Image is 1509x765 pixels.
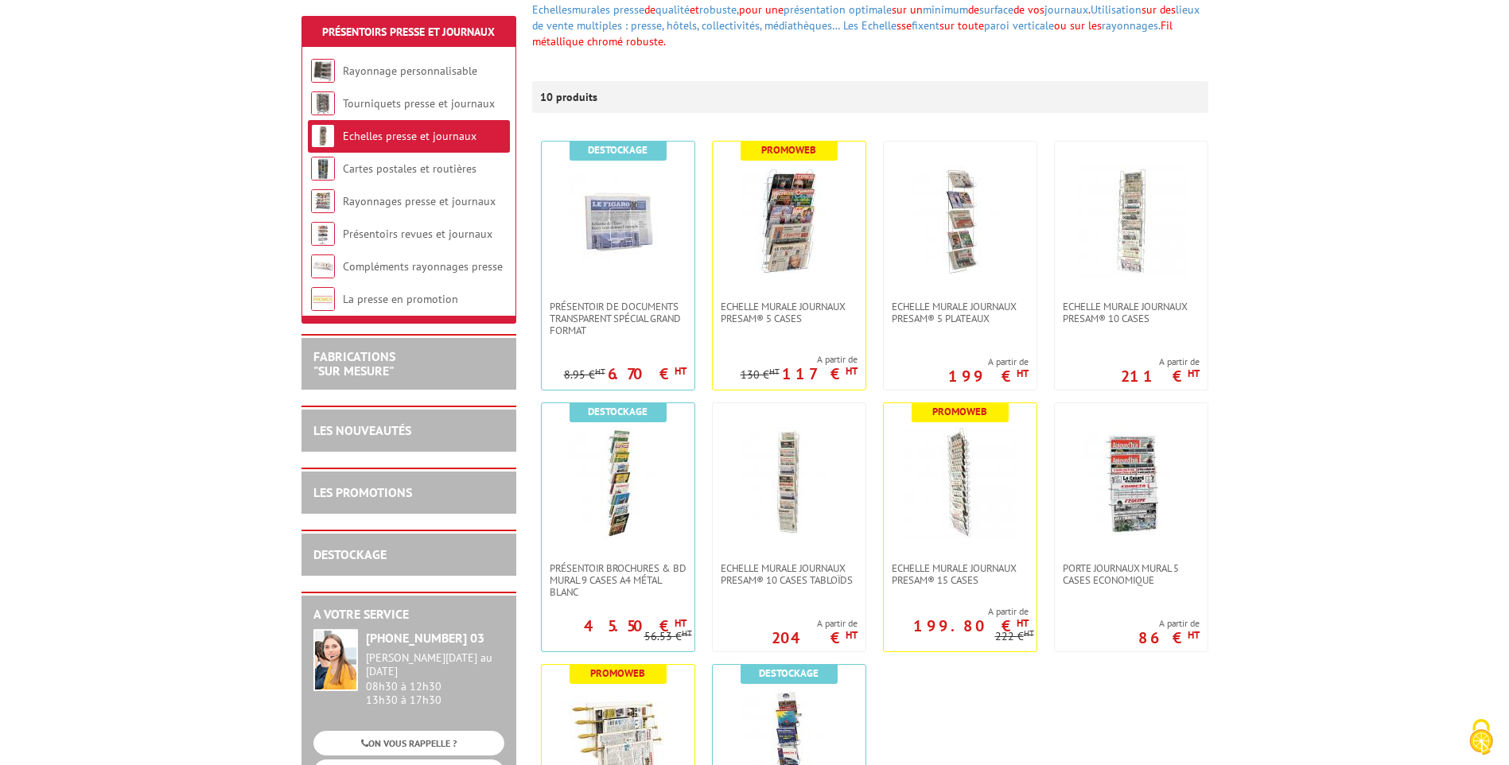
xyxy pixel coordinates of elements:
a: Les Echelle [843,18,896,33]
div: 08h30 à 12h30 13h30 à 17h30 [366,651,504,706]
a: Echelles [532,2,572,17]
img: Echelle murale journaux Presam® 10 cases [1075,165,1187,277]
a: Compléments rayonnages presse [343,259,503,274]
sup: HT [846,628,858,642]
img: Echelle murale journaux Presam® 10 cases tabloïds [733,427,845,538]
span: Porte Journaux Mural 5 cases Economique [1063,562,1200,586]
p: 8.95 € [564,369,605,381]
span: Echelle murale journaux Presam® 15 cases [892,562,1029,586]
a: presse [613,2,644,17]
span: se sur toute ou sur les Fil métallique chromé robuste. [532,18,1173,49]
a: Présentoirs revues et journaux [343,227,492,241]
b: Destockage [759,666,819,680]
img: Rayonnage personnalisable [311,59,335,83]
a: journaux [1044,2,1088,17]
a: Présentoirs Presse et Journaux [322,25,495,39]
a: optimale [849,2,892,17]
sup: HT [1017,616,1029,630]
a: présentation [784,2,846,17]
a: Echelle murale journaux Presam® 15 cases [884,562,1036,586]
sup: HT [1024,627,1034,639]
a: LES PROMOTIONS [313,484,412,500]
a: Utilisation [1091,2,1141,17]
sup: HT [1017,367,1029,380]
a: Echelle murale journaux Presam® 5 cases [713,301,865,324]
span: de et pour une sur un de de vos . sur des [532,2,1200,33]
span: A partir de [1121,355,1200,368]
a: Tourniquets presse et journaux [343,96,495,111]
span: PRÉSENTOIR DE DOCUMENTS TRANSPARENT SPÉCIAL GRAND FORMAT [550,301,686,336]
sup: HT [675,364,686,378]
a: La presse en promotion [343,292,458,306]
a: PRÉSENTOIR DE DOCUMENTS TRANSPARENT SPÉCIAL GRAND FORMAT [542,301,694,336]
a: DESTOCKAGE [313,546,387,562]
img: Compléments rayonnages presse [311,254,335,278]
sup: HT [769,366,780,377]
img: Tourniquets presse et journaux [311,91,335,115]
p: 222 € [995,631,1034,643]
h2: A votre service [313,608,504,622]
p: 199 € [948,371,1029,381]
a: Echelle murale journaux Presam® 10 cases tabloïds [713,562,865,586]
span: A partir de [772,617,858,630]
p: 45.50 € [584,621,686,631]
p: 199.80 € [913,621,1029,631]
img: widget-service.jpg [313,629,358,691]
a: qualité [655,2,690,17]
a: fixent [912,18,939,33]
a: surface [979,2,1013,17]
a: rayonnages. [1102,18,1161,33]
sup: HT [1188,628,1200,642]
img: Porte Journaux Mural 5 cases Economique [1075,427,1187,538]
img: Présentoir Brochures & BD mural 9 cases A4 métal blanc [562,427,674,538]
a: médiathèques… [764,18,840,33]
p: 56.53 € [644,631,692,643]
a: FABRICATIONS"Sur Mesure" [313,348,395,379]
span: s [896,18,901,33]
a: Echelles presse et journaux [343,129,476,143]
span: A partir de [948,355,1029,368]
a: lieux de vente multiples : [532,2,1200,33]
b: Promoweb [761,143,816,157]
sup: HT [846,364,858,378]
sup: HT [682,627,692,639]
sup: HT [675,616,686,630]
a: minimum [923,2,968,17]
img: Présentoirs revues et journaux [311,222,335,246]
a: Echelle murale journaux Presam® 10 cases [1055,301,1208,324]
span: Présentoir Brochures & BD mural 9 cases A4 métal blanc [550,562,686,598]
p: 204 € [772,633,858,643]
img: Echelle murale journaux Presam® 5 plateaux [904,165,1016,277]
a: Rayonnage personnalisable [343,64,477,78]
img: Rayonnages presse et journaux [311,189,335,213]
a: Porte Journaux Mural 5 cases Economique [1055,562,1208,586]
p: 6.70 € [608,369,686,379]
p: 10 produits [540,81,600,113]
span: Echelle murale journaux Presam® 10 cases [1063,301,1200,324]
img: Cartes postales et routières [311,157,335,181]
span: Echelle murale journaux Presam® 5 cases [721,301,858,324]
a: Présentoir Brochures & BD mural 9 cases A4 métal blanc [542,562,694,598]
img: La presse en promotion [311,287,335,311]
img: Cookies (fenêtre modale) [1461,717,1501,757]
b: Destockage [588,143,648,157]
a: Cartes postales et routières [343,161,476,176]
a: LES NOUVEAUTÉS [313,422,411,438]
b: Destockage [588,405,648,418]
p: 130 € [741,369,780,381]
b: Promoweb [932,405,987,418]
button: Cookies (fenêtre modale) [1453,711,1509,765]
a: murales [572,2,610,17]
span: Echelle murale journaux Presam® 5 plateaux [892,301,1029,324]
a: collectivités, [702,18,761,33]
a: presse, [631,18,663,33]
a: paroi verticale [984,18,1054,33]
img: Echelle murale journaux Presam® 5 cases [733,165,845,277]
p: 211 € [1121,371,1200,381]
strong: [PHONE_NUMBER] 03 [366,630,484,646]
img: Echelles presse et journaux [311,124,335,148]
p: 117 € [782,369,858,379]
p: 86 € [1138,633,1200,643]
